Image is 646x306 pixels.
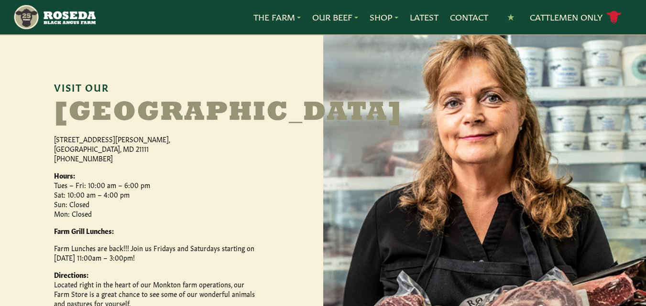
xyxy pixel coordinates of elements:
[54,134,255,163] p: [STREET_ADDRESS][PERSON_NAME], [GEOGRAPHIC_DATA], MD 21111 [PHONE_NUMBER]
[54,82,269,92] h6: Visit Our
[54,243,255,262] p: Farm Lunches are back!!! Join us Fridays and Saturdays starting on [DATE] 11:00am – 3:00pm!
[54,170,75,180] strong: Hours:
[54,270,88,279] strong: Directions:
[54,170,255,218] p: Tues – Fri: 10:00 am – 6:00 pm Sat: 10:00 am – 4:00 pm Sun: Closed Mon: Closed
[54,100,269,127] h2: [GEOGRAPHIC_DATA]
[370,11,398,23] a: Shop
[410,11,438,23] a: Latest
[13,4,96,31] img: https://roseda.com/wp-content/uploads/2021/05/roseda-25-header.png
[450,11,488,23] a: Contact
[54,226,114,235] strong: Farm Grill Lunches:
[530,9,622,26] a: Cattlemen Only
[253,11,301,23] a: The Farm
[312,11,358,23] a: Our Beef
